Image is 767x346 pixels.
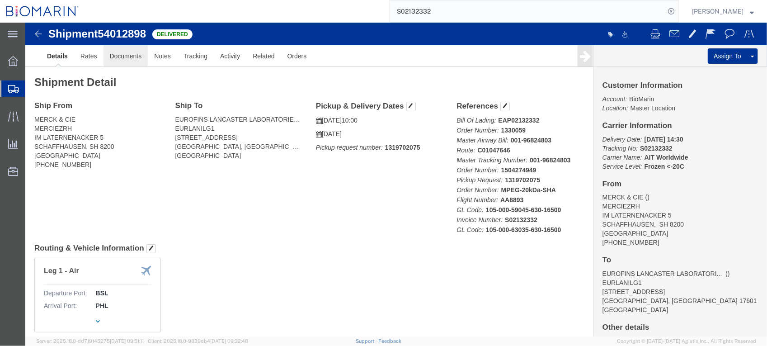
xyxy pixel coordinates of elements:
span: [DATE] 09:51:11 [110,338,144,344]
span: Copyright © [DATE]-[DATE] Agistix Inc., All Rights Reserved [617,337,756,345]
span: Server: 2025.18.0-dd719145275 [36,338,144,344]
a: Feedback [378,338,401,344]
span: Carrie Lai [692,6,743,16]
button: [PERSON_NAME] [692,6,754,17]
span: Client: 2025.18.0-9839db4 [148,338,248,344]
iframe: FS Legacy Container [25,23,767,337]
img: logo [6,5,79,18]
input: Search for shipment number, reference number [390,0,665,22]
a: Support [356,338,378,344]
span: [DATE] 09:32:48 [210,338,248,344]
